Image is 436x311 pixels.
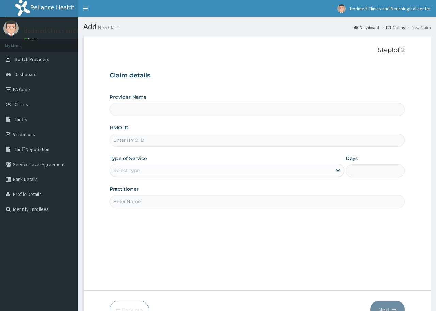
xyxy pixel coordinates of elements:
span: Bodmed Clinics and Neurological center [350,5,431,12]
label: Type of Service [110,155,147,162]
h1: Add [83,22,431,31]
span: Claims [15,101,28,107]
div: Select type [113,167,140,174]
span: Switch Providers [15,56,49,62]
input: Enter Name [110,195,404,208]
a: Online [24,37,40,42]
li: New Claim [405,25,431,30]
p: Bodmed Clinics and Neurological center [24,28,130,34]
label: Practitioner [110,186,139,192]
h3: Claim details [110,72,404,79]
p: Step 1 of 2 [110,47,404,54]
small: New Claim [97,25,120,30]
span: Tariff Negotiation [15,146,49,152]
img: User Image [3,20,19,36]
a: Dashboard [354,25,379,30]
label: Provider Name [110,94,147,100]
img: User Image [337,4,346,13]
span: Dashboard [15,71,37,77]
a: Claims [386,25,405,30]
span: Tariffs [15,116,27,122]
label: HMO ID [110,124,129,131]
label: Days [346,155,358,162]
input: Enter HMO ID [110,134,404,147]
